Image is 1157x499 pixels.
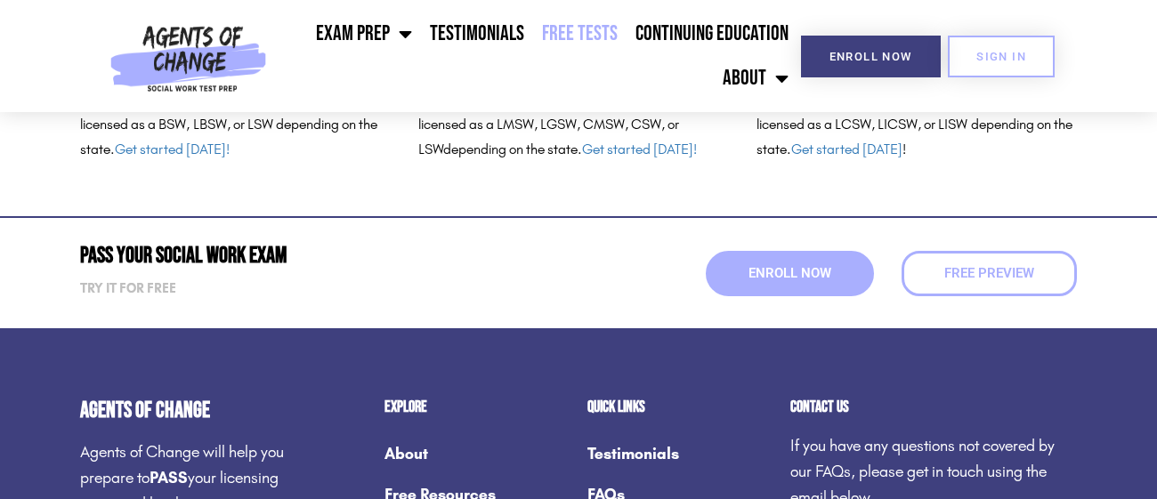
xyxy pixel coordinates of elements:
[80,245,570,267] h2: Pass Your Social Work Exam
[944,267,1034,280] span: Free Preview
[80,399,295,422] h4: Agents of Change
[80,280,176,296] strong: Try it for free
[801,36,941,77] a: Enroll Now
[384,433,570,474] a: About
[443,141,697,157] span: depending on the state.
[976,51,1026,62] span: SIGN IN
[587,399,773,415] h2: Quick Links
[150,468,188,487] strong: PASS
[627,12,797,56] a: Continuing Education
[748,267,831,280] span: Enroll Now
[274,12,798,101] nav: Menu
[307,12,421,56] a: Exam Prep
[582,141,697,157] a: Get started [DATE]!
[115,141,230,157] a: Get started [DATE]!
[902,251,1077,296] a: Free Preview
[384,399,570,415] h2: Explore
[714,56,797,101] a: About
[829,51,912,62] span: Enroll Now
[421,12,533,56] a: Testimonials
[787,141,906,157] span: . !
[706,251,874,296] a: Enroll Now
[790,399,1077,415] h2: Contact us
[533,12,627,56] a: Free Tests
[587,433,773,474] a: Testimonials
[791,141,902,157] a: Get started [DATE]
[948,36,1055,77] a: SIGN IN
